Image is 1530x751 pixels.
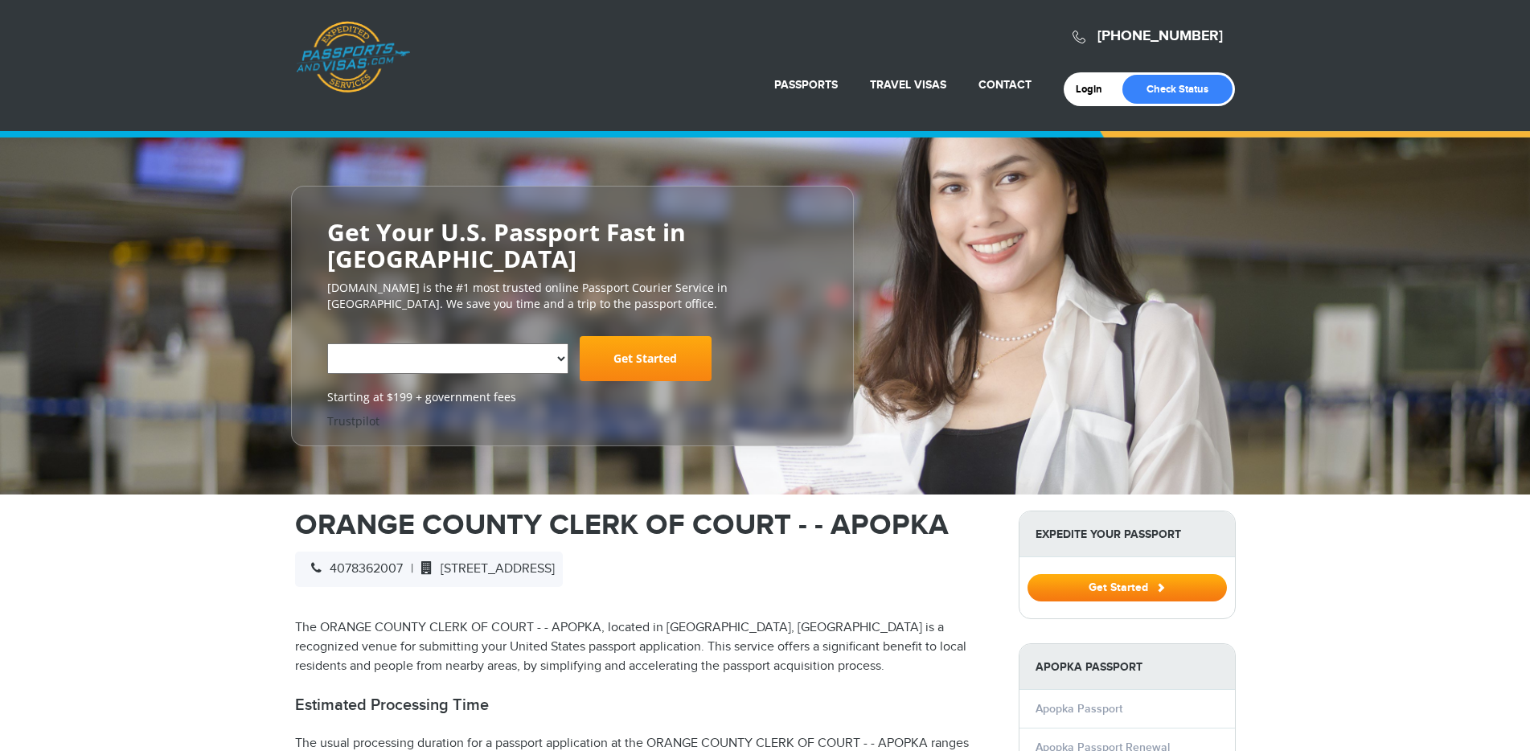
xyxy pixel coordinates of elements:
span: [STREET_ADDRESS] [413,561,555,577]
h2: Get Your U.S. Passport Fast in [GEOGRAPHIC_DATA] [327,219,818,272]
a: Trustpilot [327,413,379,429]
span: 4078362007 [303,561,403,577]
strong: Expedite Your Passport [1019,511,1235,557]
button: Get Started [1028,574,1227,601]
a: Check Status [1122,75,1233,104]
a: Login [1076,83,1114,96]
p: [DOMAIN_NAME] is the #1 most trusted online Passport Courier Service in [GEOGRAPHIC_DATA]. We sav... [327,280,818,312]
h2: Estimated Processing Time [295,696,995,715]
a: Get Started [580,336,712,381]
a: Contact [978,78,1032,92]
a: Get Started [1028,581,1227,593]
a: [PHONE_NUMBER] [1097,27,1223,45]
a: Apopka Passport [1036,702,1122,716]
a: Travel Visas [870,78,946,92]
p: The ORANGE COUNTY CLERK OF COURT - - APOPKA, located in [GEOGRAPHIC_DATA], [GEOGRAPHIC_DATA] is a... [295,618,995,676]
h1: ORANGE COUNTY CLERK OF COURT - - APOPKA [295,511,995,540]
a: Passports [774,78,838,92]
strong: Apopka Passport [1019,644,1235,690]
a: Passports & [DOMAIN_NAME] [296,21,410,93]
div: | [295,552,563,587]
span: Starting at $199 + government fees [327,389,818,405]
